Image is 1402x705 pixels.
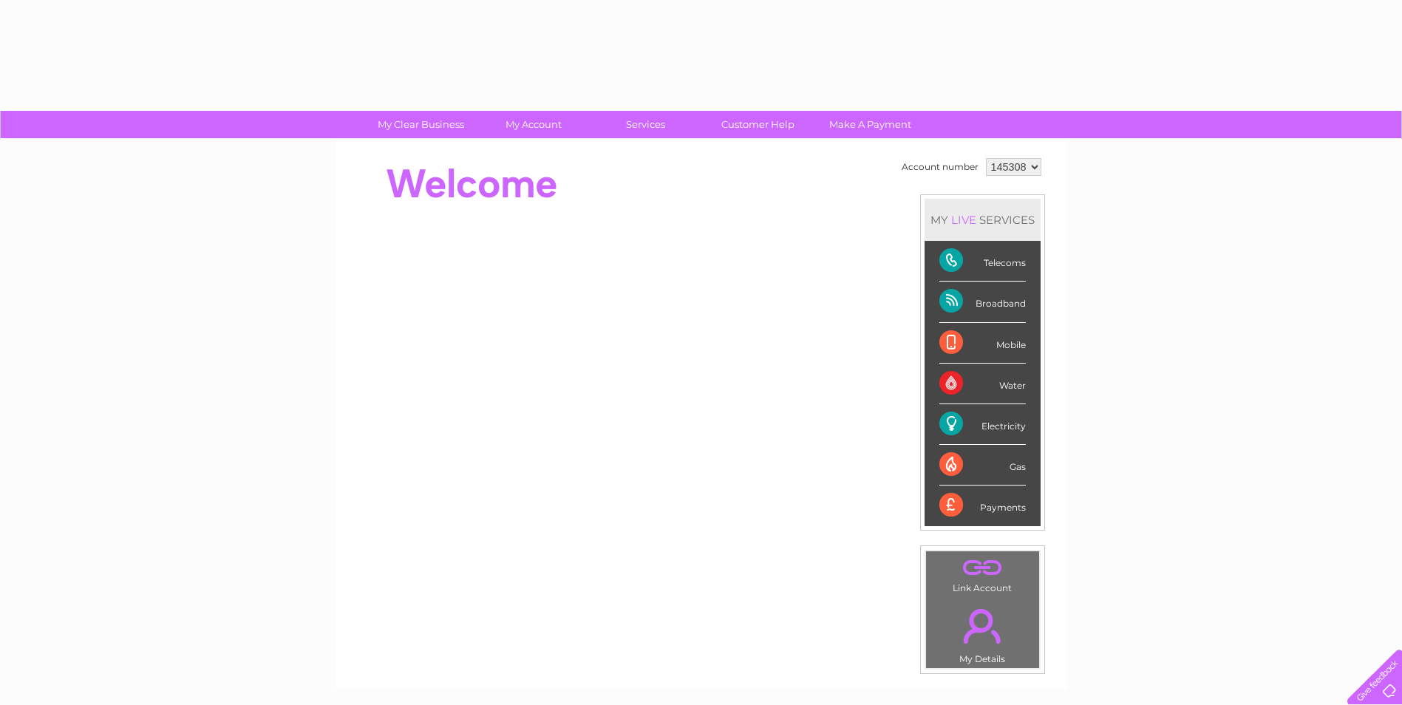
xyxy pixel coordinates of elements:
div: MY SERVICES [925,199,1041,241]
div: Water [939,364,1026,404]
div: Mobile [939,323,1026,364]
a: . [930,600,1035,652]
a: My Account [472,111,594,138]
a: Customer Help [697,111,819,138]
td: Link Account [925,551,1040,597]
div: Payments [939,486,1026,525]
a: My Clear Business [360,111,482,138]
div: Gas [939,445,1026,486]
div: Electricity [939,404,1026,445]
div: Telecoms [939,241,1026,282]
a: Services [585,111,707,138]
div: LIVE [948,213,979,227]
td: My Details [925,596,1040,669]
td: Account number [898,154,982,180]
a: . [930,555,1035,581]
a: Make A Payment [809,111,931,138]
div: Broadband [939,282,1026,322]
